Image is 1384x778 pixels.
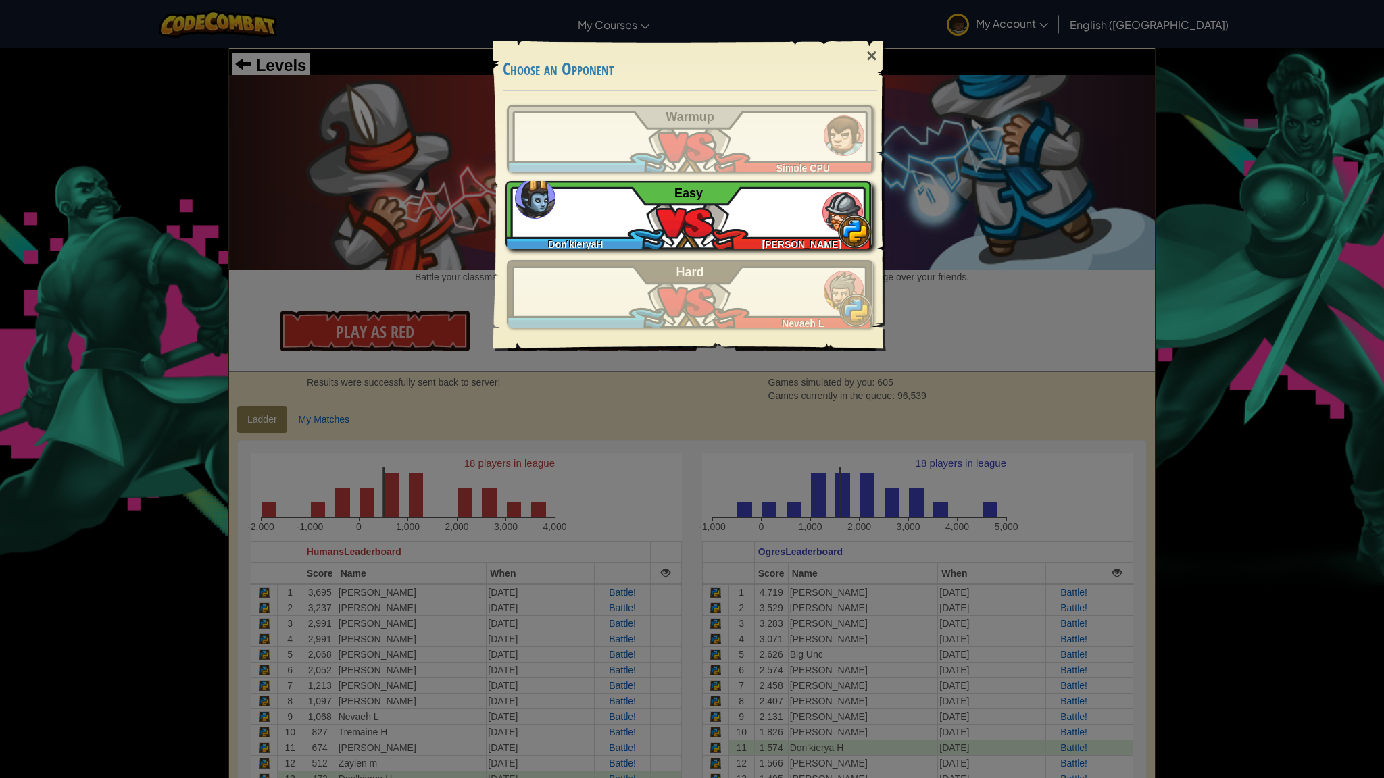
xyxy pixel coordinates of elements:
[782,318,824,329] span: Nevaeh L
[856,36,887,76] div: ×
[824,271,864,311] img: humans_ladder_hard.png
[507,260,873,328] a: Nevaeh L
[503,60,877,78] h3: Choose an Opponent
[762,239,841,250] span: [PERSON_NAME]
[776,163,830,174] span: Simple CPU
[515,178,555,219] img: ogres_ladder_easy.png
[824,115,864,156] img: humans_ladder_tutorial.png
[822,192,863,232] img: humans_ladder_easy.png
[676,265,704,279] span: Hard
[507,105,873,172] a: Simple CPU
[548,239,603,250] span: Don'kieryaH
[674,186,703,200] span: Easy
[507,181,873,249] a: Don'kieryaH[PERSON_NAME]
[666,110,714,124] span: Warmup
